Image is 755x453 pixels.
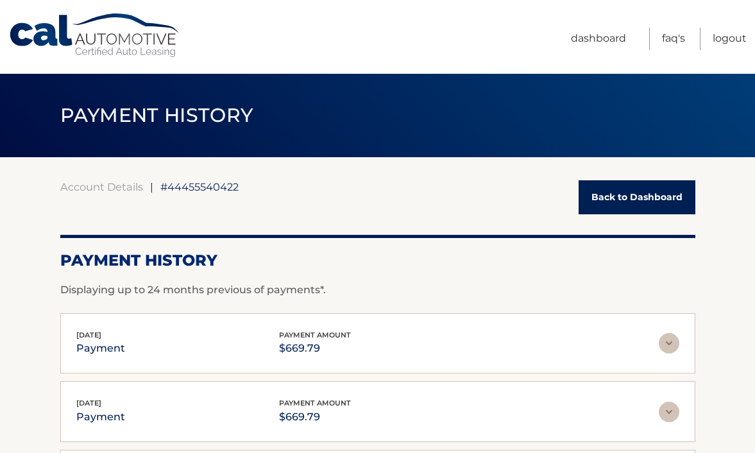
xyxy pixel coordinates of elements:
p: payment [76,339,125,357]
a: Cal Automotive [8,13,182,58]
h2: Payment History [60,251,695,270]
span: payment amount [279,330,351,339]
span: | [150,180,153,193]
span: payment amount [279,398,351,407]
a: Dashboard [571,28,626,50]
p: $669.79 [279,339,351,357]
span: [DATE] [76,330,101,339]
a: FAQ's [662,28,685,50]
a: Account Details [60,180,143,193]
span: #44455540422 [160,180,239,193]
img: accordion-rest.svg [659,402,679,422]
p: payment [76,408,125,426]
p: $669.79 [279,408,351,426]
span: PAYMENT HISTORY [60,103,253,127]
p: Displaying up to 24 months previous of payments*. [60,282,695,298]
span: [DATE] [76,398,101,407]
img: accordion-rest.svg [659,333,679,354]
a: Logout [713,28,747,50]
a: Back to Dashboard [579,180,695,214]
